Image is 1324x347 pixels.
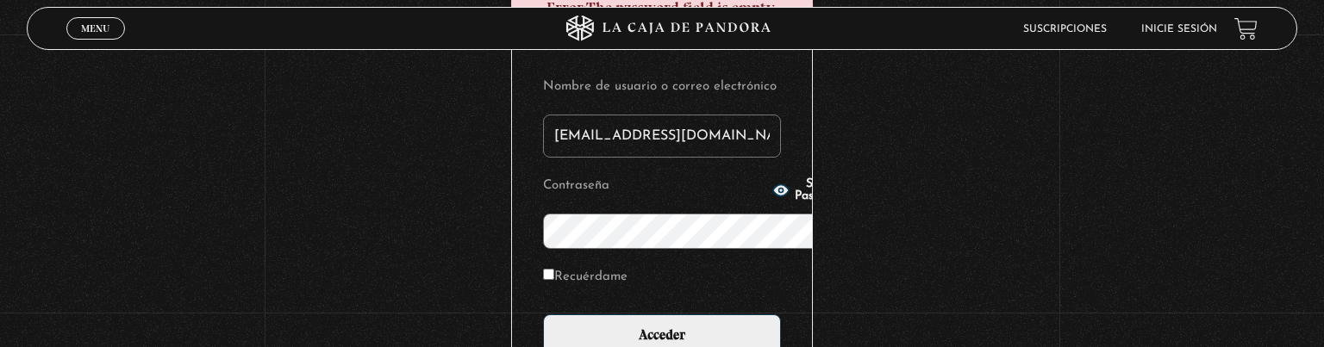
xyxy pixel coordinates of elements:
span: Show Password [795,178,845,202]
button: Show Password [772,178,845,202]
span: Cerrar [76,38,116,50]
label: Nombre de usuario o correo electrónico [543,74,781,101]
a: Suscripciones [1023,24,1107,34]
input: Recuérdame [543,269,554,280]
span: Menu [81,23,109,34]
label: Contraseña [543,173,767,200]
label: Recuérdame [543,264,628,291]
a: View your shopping cart [1234,17,1258,40]
a: Inicie sesión [1141,24,1217,34]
